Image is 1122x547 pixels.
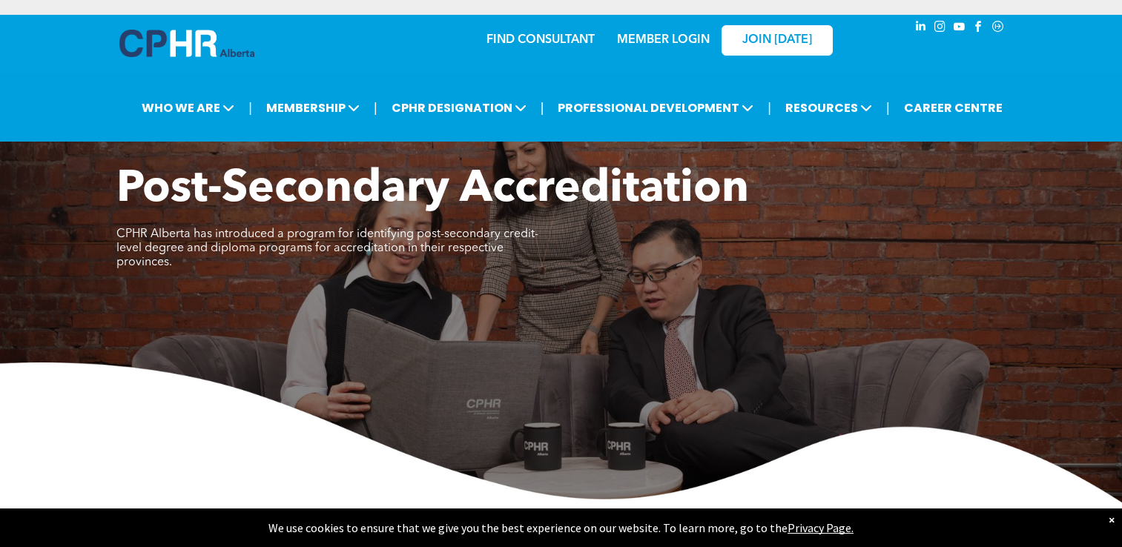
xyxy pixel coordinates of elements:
[990,19,1006,39] a: Social network
[374,93,377,123] li: |
[387,94,531,122] span: CPHR DESIGNATION
[900,94,1007,122] a: CAREER CENTRE
[742,33,812,47] span: JOIN [DATE]
[617,34,710,46] a: MEMBER LOGIN
[553,94,758,122] span: PROFESSIONAL DEVELOPMENT
[119,30,254,57] img: A blue and white logo for cp alberta
[1109,512,1115,527] div: Dismiss notification
[116,228,538,268] span: CPHR Alberta has introduced a program for identifying post-secondary credit-level degree and dipl...
[248,93,252,123] li: |
[768,93,771,123] li: |
[541,93,544,123] li: |
[886,93,890,123] li: |
[913,19,929,39] a: linkedin
[971,19,987,39] a: facebook
[137,94,239,122] span: WHO WE ARE
[722,25,833,56] a: JOIN [DATE]
[116,168,749,212] span: Post-Secondary Accreditation
[262,94,364,122] span: MEMBERSHIP
[932,19,948,39] a: instagram
[951,19,968,39] a: youtube
[788,520,854,535] a: Privacy Page.
[781,94,877,122] span: RESOURCES
[486,34,595,46] a: FIND CONSULTANT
